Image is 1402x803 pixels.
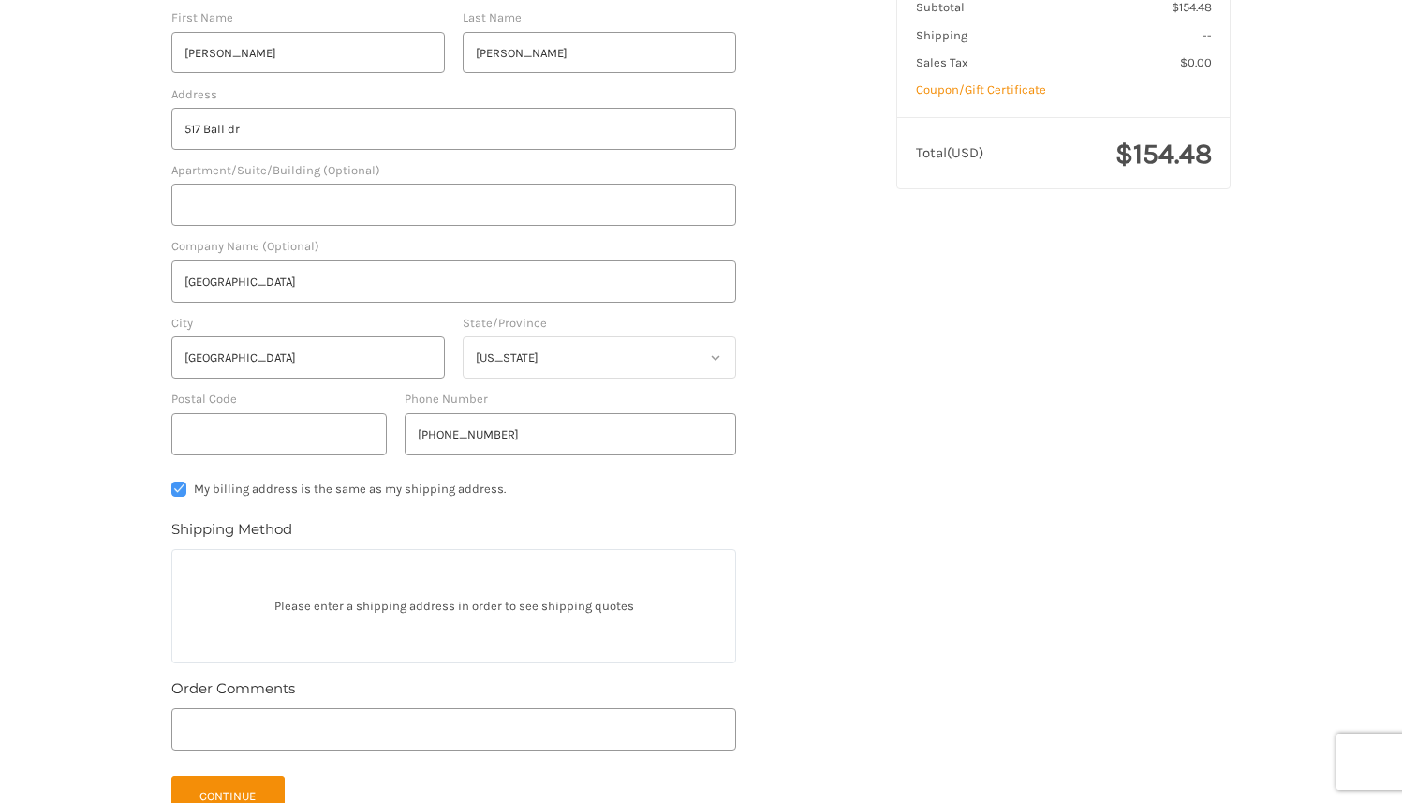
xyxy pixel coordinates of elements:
[171,519,292,549] legend: Shipping Method
[171,85,736,104] label: Address
[171,161,736,180] label: Apartment/Suite/Building
[172,587,735,624] p: Please enter a shipping address in order to see shipping quotes
[916,82,1046,97] a: Coupon/Gift Certificate
[916,28,967,42] span: Shipping
[171,237,736,256] label: Company Name
[916,55,968,69] span: Sales Tax
[171,678,295,708] legend: Order Comments
[323,163,380,177] small: (Optional)
[1180,55,1212,69] span: $0.00
[171,8,445,27] label: First Name
[1203,28,1212,42] span: --
[171,482,736,497] label: My billing address is the same as my shipping address.
[405,390,736,409] label: Phone Number
[916,144,983,161] span: Total (USD)
[463,8,736,27] label: Last Name
[1115,137,1212,171] span: $154.48
[262,239,319,253] small: (Optional)
[171,390,387,409] label: Postal Code
[171,314,445,333] label: City
[463,314,736,333] label: State/Province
